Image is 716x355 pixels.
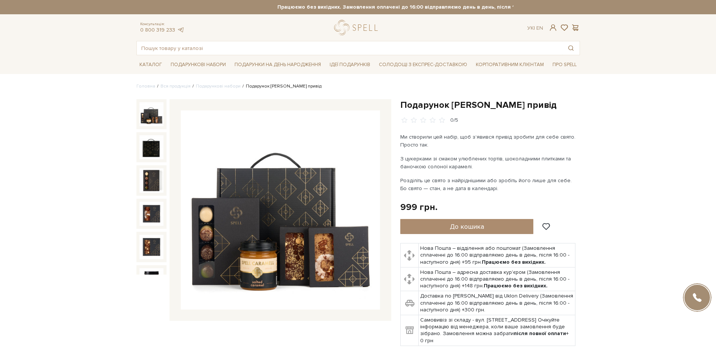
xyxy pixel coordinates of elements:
[527,25,543,32] div: Ук
[139,168,163,192] img: Подарунок Солодкий привід
[400,99,580,111] h1: Подарунок [PERSON_NAME] привід
[400,133,577,149] p: Ми створили цей набір, щоб зʼявився привід зробити для себе свято. Просто так.
[136,59,165,71] span: Каталог
[140,22,185,27] span: Консультація:
[181,110,380,310] img: Подарунок Солодкий привід
[473,58,547,71] a: Корпоративним клієнтам
[327,59,373,71] span: Ідеї подарунків
[241,83,321,90] li: Подарунок [PERSON_NAME] привід
[196,83,241,89] a: Подарункові набори
[160,83,191,89] a: Вся продукція
[419,267,575,291] td: Нова Пошта – адресна доставка кур'єром (Замовлення сплаченні до 16:00 відправляємо день в день, п...
[400,201,437,213] div: 999 грн.
[139,102,163,126] img: Подарунок Солодкий привід
[549,59,580,71] span: Про Spell
[139,135,163,159] img: Подарунок Солодкий привід
[400,155,577,171] p: З цукерками зі смаком улюблених тортів, шоколадними плитками та баночкою солоної карамелі.
[400,219,534,234] button: До кошика
[139,268,163,292] img: Подарунок Солодкий привід
[334,20,381,35] a: logo
[562,41,580,55] button: Пошук товару у каталозі
[419,243,575,267] td: Нова Пошта – відділення або поштомат (Замовлення сплаченні до 16:00 відправляємо день в день, піс...
[514,330,566,337] b: після повної оплати
[232,59,324,71] span: Подарунки на День народження
[139,202,163,226] img: Подарунок Солодкий привід
[450,222,484,231] span: До кошика
[168,59,229,71] span: Подарункові набори
[400,177,577,192] p: Розділіть це свято з найріднішими або зробіть його лише для себе. Бо свято — стан, а не дата в ка...
[376,58,470,71] a: Солодощі з експрес-доставкою
[482,259,546,265] b: Працюємо без вихідних.
[484,282,548,289] b: Працюємо без вихідних.
[203,4,646,11] strong: Працюємо без вихідних. Замовлення оплачені до 16:00 відправляємо день в день, після 16:00 - насту...
[419,291,575,315] td: Доставка по [PERSON_NAME] від Uklon Delivery (Замовлення сплаченні до 16:00 відправляємо день в д...
[419,315,575,346] td: Самовивіз зі складу - вул. [STREET_ADDRESS] Очікуйте інформацію від менеджера, коли ваше замовлен...
[450,117,458,124] div: 0/5
[534,25,535,31] span: |
[177,27,185,33] a: telegram
[536,25,543,31] a: En
[136,83,155,89] a: Головна
[139,235,163,259] img: Подарунок Солодкий привід
[137,41,562,55] input: Пошук товару у каталозі
[140,27,175,33] a: 0 800 319 233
